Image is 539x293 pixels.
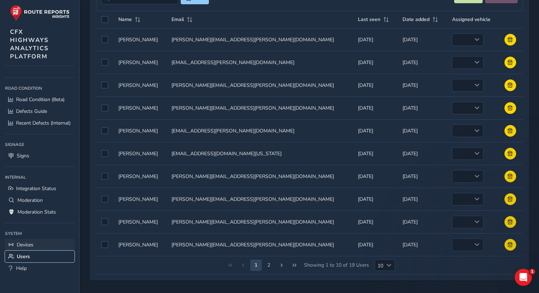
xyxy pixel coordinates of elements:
[166,233,353,256] td: [PERSON_NAME][EMAIL_ADDRESS][PERSON_NAME][DOMAIN_NAME]
[113,74,167,96] td: [PERSON_NAME]
[353,210,397,233] td: [DATE]
[353,165,397,188] td: [DATE]
[101,195,108,203] div: Select auth0|65ddff764fe0ba906c67e234
[397,233,447,256] td: [DATE]
[166,142,353,165] td: [EMAIL_ADDRESS][DOMAIN_NAME][US_STATE]
[452,16,491,23] span: Assigned vehicle
[397,96,447,119] td: [DATE]
[5,239,75,251] a: Devices
[17,197,43,204] span: Moderation
[5,228,75,239] div: System
[17,253,30,260] span: Users
[5,251,75,262] a: Users
[101,104,108,111] div: Select auth0|64e4bfa1ecda4bd030e77700
[113,233,167,256] td: [PERSON_NAME]
[383,260,395,271] div: Choose
[353,74,397,96] td: [DATE]
[166,188,353,210] td: [PERSON_NAME][EMAIL_ADDRESS][PERSON_NAME][DOMAIN_NAME]
[5,139,75,150] div: Signage
[375,260,383,271] span: 10
[16,96,65,103] span: Road Condition (Beta)
[353,142,397,165] td: [DATE]
[5,83,75,94] div: Road Condition
[529,269,535,274] span: 1
[5,194,75,206] a: Moderation
[113,210,167,233] td: [PERSON_NAME]
[17,152,29,159] span: Signs
[5,150,75,162] a: Signs
[113,28,167,51] td: [PERSON_NAME]
[171,16,184,23] span: Email
[16,108,47,115] span: Defects Guide
[101,173,108,180] div: Select auth0|64e4a2c7ecc71169457e0552
[166,165,353,188] td: [PERSON_NAME][EMAIL_ADDRESS][PERSON_NAME][DOMAIN_NAME]
[113,51,167,74] td: [PERSON_NAME]
[397,142,447,165] td: [DATE]
[5,117,75,129] a: Recent Defects (Internal)
[397,51,447,74] td: [DATE]
[397,210,447,233] td: [DATE]
[113,165,167,188] td: [PERSON_NAME]
[353,51,397,74] td: [DATE]
[402,16,430,23] span: Date added
[166,210,353,233] td: [PERSON_NAME][EMAIL_ADDRESS][PERSON_NAME][DOMAIN_NAME]
[166,51,353,74] td: [EMAIL_ADDRESS][PERSON_NAME][DOMAIN_NAME]
[515,269,532,286] iframe: Intercom live chat
[166,74,353,96] td: [PERSON_NAME][EMAIL_ADDRESS][PERSON_NAME][DOMAIN_NAME]
[5,206,75,218] a: Moderation Stats
[101,59,108,66] div: Select auth0|64e4bfbead5d18c5667df5a1
[113,96,167,119] td: [PERSON_NAME]
[5,94,75,105] a: Road Condition (Beta)
[16,120,71,126] span: Recent Defects (Internal)
[166,96,353,119] td: [PERSON_NAME][EMAIL_ADDRESS][PERSON_NAME][DOMAIN_NAME]
[353,233,397,256] td: [DATE]
[113,119,167,142] td: [PERSON_NAME]
[353,28,397,51] td: [DATE]
[113,188,167,210] td: [PERSON_NAME]
[289,260,300,271] button: Last Page
[101,150,108,157] div: Select auth0|679d2104267f421bd5b7ac29
[358,16,380,23] span: Last seen
[10,28,49,61] span: CFX HIGHWAYS ANALYTICS PLATFORM
[17,241,34,248] span: Devices
[5,172,75,183] div: Internal
[166,28,353,51] td: [PERSON_NAME][EMAIL_ADDRESS][PERSON_NAME][DOMAIN_NAME]
[101,127,108,134] div: Select auth0|6509ca0068d0c899e450a9ae
[397,119,447,142] td: [DATE]
[16,265,27,272] span: Help
[250,260,262,271] button: Page 2
[101,36,108,43] div: Select auth0|64e4bf7e5e32513b7f964162
[397,165,447,188] td: [DATE]
[397,74,447,96] td: [DATE]
[113,142,167,165] td: [PERSON_NAME]
[5,105,75,117] a: Defects Guide
[276,260,287,271] button: Next Page
[118,16,132,23] span: Name
[16,185,56,192] span: Integration Status
[397,28,447,51] td: [DATE]
[302,260,371,271] span: Showing 1 to 10 of 19 Users
[397,188,447,210] td: [DATE]
[353,119,397,142] td: [DATE]
[263,260,274,271] button: Page 3
[353,188,397,210] td: [DATE]
[17,209,56,215] span: Moderation Stats
[166,119,353,142] td: [EMAIL_ADDRESS][PERSON_NAME][DOMAIN_NAME]
[101,241,108,248] div: Select auth0|65ce1422c4909f75810d5ed9
[5,183,75,194] a: Integration Status
[10,5,70,21] img: rr logo
[5,262,75,274] a: Help
[101,82,108,89] div: Select auth0|64d519f7c1ec510083b0f365
[101,218,108,225] div: Select auth0|65ce13ef676f435238a2df92
[353,96,397,119] td: [DATE]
